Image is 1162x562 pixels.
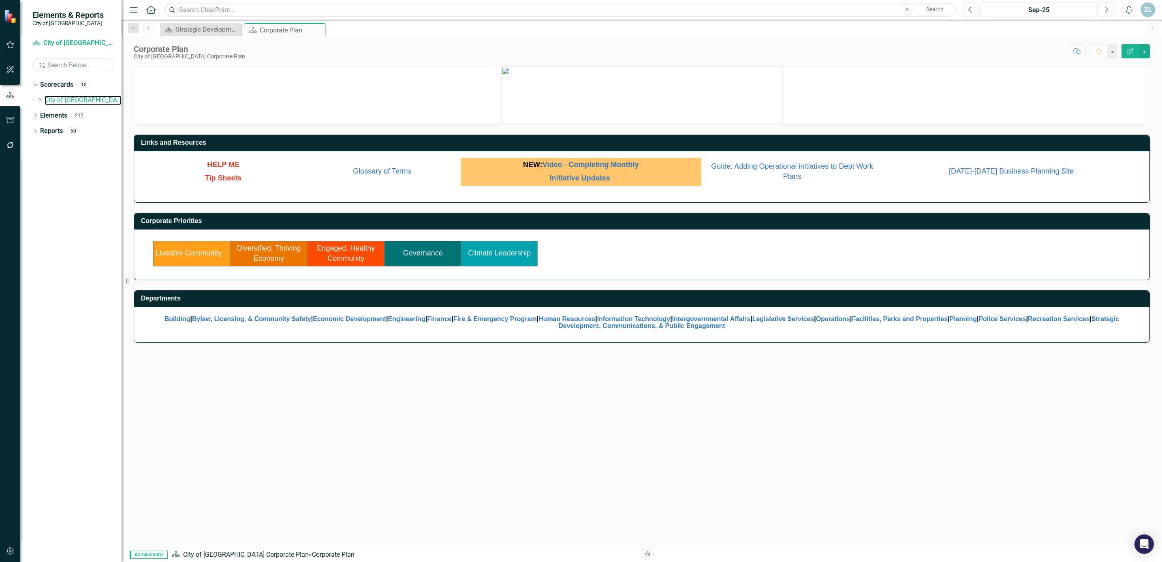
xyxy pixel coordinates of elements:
[453,315,537,322] a: Fire & Emergency Program
[1134,534,1154,554] div: Open Intercom Messenger
[468,249,531,257] a: Climate Leadership
[711,162,873,181] span: Guide: Adding Operational initiatives to Dept Work Plans
[205,174,242,182] span: Tip Sheets
[983,5,1094,15] div: Sep-25
[523,161,639,169] span: NEW:
[1141,2,1155,17] button: ZL
[816,315,850,322] a: Operations
[207,162,239,168] a: HELP ME
[156,249,222,257] a: Liveable Community
[175,24,239,34] div: Strategic Development, Communications, & Public Engagement
[313,315,386,322] a: Economic Development
[550,174,610,182] a: Initiative Updates
[172,550,636,560] div: »
[543,161,639,169] a: Video - Completing Monthly
[949,167,1074,175] a: [DATE]-[DATE] Business Planning Site
[77,82,90,88] div: 18
[926,6,944,13] span: Search
[538,315,595,322] a: Human Resources
[32,20,104,26] small: City of [GEOGRAPHIC_DATA]
[914,4,955,15] button: Search
[164,3,957,17] input: Search ClearPoint...
[164,315,190,322] a: Building
[162,24,239,34] a: Strategic Development, Communications, & Public Engagement
[852,315,948,322] a: Facilities, Parks and Properties
[67,127,80,134] div: 50
[45,96,122,105] a: City of [GEOGRAPHIC_DATA] Corporate Plan
[978,315,1026,322] a: Police Services
[192,315,311,322] a: Bylaw, Licensing, & Community Safety
[4,9,18,24] img: ClearPoint Strategy
[40,127,63,136] a: Reports
[40,80,73,90] a: Scorecards
[1028,315,1090,322] a: Recreation Services
[558,315,1119,330] a: Strategic Development, Communications, & Public Engagement
[141,139,1145,146] h3: Links and Resources
[141,217,1145,225] h3: Corporate Priorities
[403,249,443,257] a: Governance
[427,315,451,322] a: Finance
[980,2,1097,17] button: Sep-25
[32,39,113,48] a: City of [GEOGRAPHIC_DATA] Corporate Plan
[207,161,239,169] span: HELP ME
[71,112,87,119] div: 217
[752,315,814,322] a: Legislative Services
[388,315,425,322] a: Engineering
[32,58,113,72] input: Search Below...
[711,163,873,180] a: Guide: Adding Operational initiatives to Dept Work Plans
[205,175,242,182] a: Tip Sheets
[353,167,412,175] a: Glossary of Terms
[141,295,1145,302] h3: Departments
[672,315,751,322] a: Intergovernmental Affairs
[134,54,245,60] div: City of [GEOGRAPHIC_DATA] Corporate Plan
[260,25,323,35] div: Corporate Plan
[32,10,104,20] span: Elements & Reports
[312,551,355,558] div: Corporate Plan
[164,315,1119,330] span: | | | | | | | | | | | | | | |
[237,244,301,263] a: Diversified, Thriving Economy
[597,315,671,322] a: Information Technology
[317,244,375,263] a: Engaged, Healthy Community
[183,551,309,558] a: City of [GEOGRAPHIC_DATA] Corporate Plan
[40,111,67,120] a: Elements
[130,551,168,559] span: Administrator
[134,45,245,54] div: Corporate Plan
[950,315,977,322] a: Planning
